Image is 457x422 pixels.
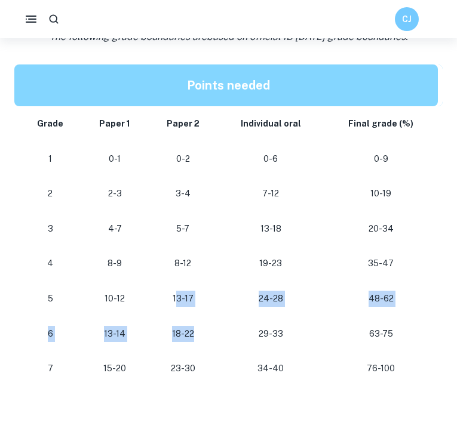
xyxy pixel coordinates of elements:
p: 2 [29,186,72,202]
h6: CJ [400,13,414,26]
p: 2-3 [91,186,139,202]
p: 13-17 [158,291,208,307]
p: 5 [29,291,72,307]
p: 48-62 [333,291,428,307]
p: 63-75 [333,326,428,342]
p: 34-40 [227,361,314,377]
p: 29-33 [227,326,314,342]
p: 6 [29,326,72,342]
strong: Paper 1 [99,119,130,128]
p: 4 [29,255,72,272]
p: 7-12 [227,186,314,202]
p: 35-47 [333,255,428,272]
strong: Points needed [187,78,270,93]
p: 0-1 [91,151,139,167]
p: 13-14 [91,326,139,342]
p: 0-2 [158,151,208,167]
p: 15-20 [91,361,139,377]
p: 0-6 [227,151,314,167]
strong: Individual oral [241,119,301,128]
p: 3-4 [158,186,208,202]
p: 76-100 [333,361,428,377]
p: 3 [29,221,72,237]
strong: Paper 2 [167,119,200,128]
p: 13-18 [227,221,314,237]
p: 24-28 [227,291,314,307]
button: CJ [395,7,419,31]
strong: Final grade (%) [348,119,413,128]
p: 23-30 [158,361,208,377]
p: 10-12 [91,291,139,307]
p: 8-12 [158,255,208,272]
p: 5-7 [158,221,208,237]
p: 8-9 [91,255,139,272]
p: 7 [29,361,72,377]
p: 4-7 [91,221,139,237]
p: 1 [29,151,72,167]
p: 20-34 [333,221,428,237]
p: 18-22 [158,326,208,342]
p: 10-19 [333,186,428,202]
p: 0-9 [333,151,428,167]
p: 19-23 [227,255,314,272]
strong: Grade [37,119,63,128]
